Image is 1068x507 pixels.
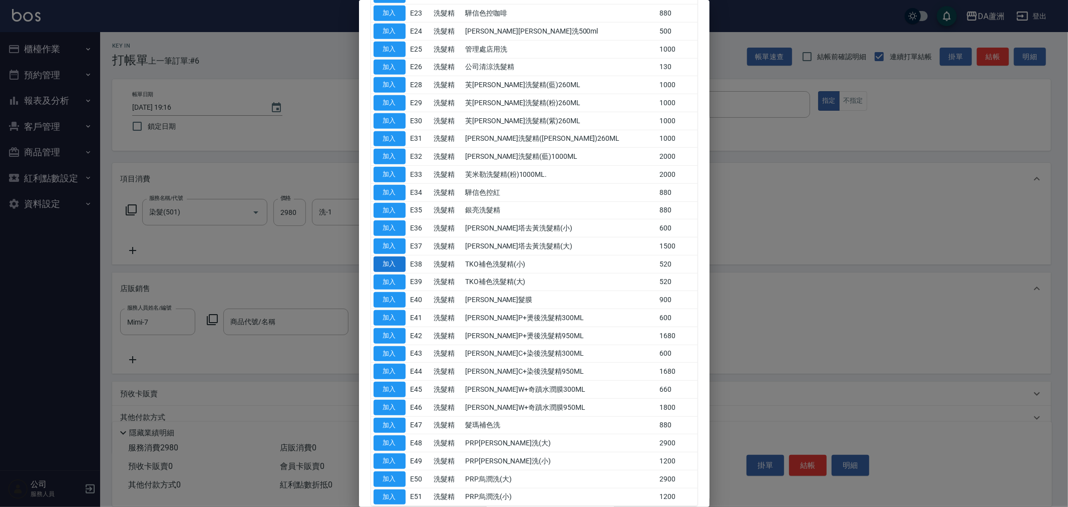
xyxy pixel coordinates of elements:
[374,346,406,362] button: 加入
[463,94,657,112] td: 芙[PERSON_NAME]洗髮精(粉)260ML
[463,23,657,41] td: [PERSON_NAME][PERSON_NAME]洗500ml
[657,201,697,219] td: 880
[408,398,431,416] td: E46
[374,400,406,415] button: 加入
[408,381,431,399] td: E45
[374,220,406,236] button: 加入
[463,309,657,327] td: [PERSON_NAME]P+燙後洗髮精300ML
[657,363,697,381] td: 1680
[657,219,697,237] td: 600
[463,398,657,416] td: [PERSON_NAME]W+奇蹟水潤膜950ML
[374,95,406,111] button: 加入
[657,398,697,416] td: 1800
[431,381,463,399] td: 洗髮精
[657,148,697,166] td: 2000
[657,166,697,184] td: 2000
[374,435,406,451] button: 加入
[657,40,697,58] td: 1000
[463,112,657,130] td: 芙[PERSON_NAME]洗髮精(紫)260ML
[374,77,406,93] button: 加入
[463,237,657,256] td: [PERSON_NAME]塔去黃洗髮精(大)
[408,237,431,256] td: E37
[408,434,431,452] td: E48
[431,130,463,148] td: 洗髮精
[431,76,463,94] td: 洗髮精
[431,363,463,381] td: 洗髮精
[408,130,431,148] td: E31
[463,363,657,381] td: [PERSON_NAME]C+染後洗髮精950ML
[408,327,431,345] td: E42
[463,291,657,309] td: [PERSON_NAME]髮膜
[408,166,431,184] td: E33
[431,291,463,309] td: 洗髮精
[657,488,697,506] td: 1200
[463,130,657,148] td: [PERSON_NAME]洗髮精([PERSON_NAME])260ML
[374,489,406,505] button: 加入
[408,345,431,363] td: E43
[431,94,463,112] td: 洗髮精
[657,237,697,256] td: 1500
[657,434,697,452] td: 2900
[408,40,431,58] td: E25
[657,112,697,130] td: 1000
[657,345,697,363] td: 600
[408,488,431,506] td: E51
[374,364,406,379] button: 加入
[657,5,697,23] td: 880
[374,328,406,344] button: 加入
[463,148,657,166] td: [PERSON_NAME]洗髮精(藍)1000ML
[657,23,697,41] td: 500
[431,237,463,256] td: 洗髮精
[431,434,463,452] td: 洗髮精
[463,273,657,291] td: TKO補色洗髮精(大)
[408,309,431,327] td: E41
[374,149,406,164] button: 加入
[374,471,406,487] button: 加入
[431,488,463,506] td: 洗髮精
[408,291,431,309] td: E40
[374,292,406,308] button: 加入
[408,112,431,130] td: E30
[408,470,431,488] td: E50
[374,418,406,433] button: 加入
[657,381,697,399] td: 660
[408,183,431,201] td: E34
[463,434,657,452] td: PRP[PERSON_NAME]洗(大)
[431,327,463,345] td: 洗髮精
[431,219,463,237] td: 洗髮精
[408,148,431,166] td: E32
[463,381,657,399] td: [PERSON_NAME]W+奇蹟水潤膜300ML
[431,470,463,488] td: 洗髮精
[374,238,406,254] button: 加入
[657,416,697,434] td: 880
[431,309,463,327] td: 洗髮精
[374,310,406,326] button: 加入
[408,201,431,219] td: E35
[657,309,697,327] td: 600
[408,5,431,23] td: E23
[657,327,697,345] td: 1680
[374,453,406,469] button: 加入
[431,5,463,23] td: 洗髮精
[408,452,431,470] td: E49
[463,470,657,488] td: PRP烏潤洗(大)
[657,273,697,291] td: 520
[431,58,463,76] td: 洗髮精
[463,488,657,506] td: PRP烏潤洗(小)
[657,255,697,273] td: 520
[408,273,431,291] td: E39
[657,183,697,201] td: 880
[463,255,657,273] td: TKO補色洗髮精(小)
[374,203,406,218] button: 加入
[657,58,697,76] td: 130
[463,166,657,184] td: 芙米勒洗髮精(粉)1000ML.
[408,94,431,112] td: E29
[657,76,697,94] td: 1000
[431,148,463,166] td: 洗髮精
[463,219,657,237] td: [PERSON_NAME]塔去黃洗髮精(小)
[408,76,431,94] td: E28
[431,452,463,470] td: 洗髮精
[374,185,406,200] button: 加入
[431,273,463,291] td: 洗髮精
[657,470,697,488] td: 2900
